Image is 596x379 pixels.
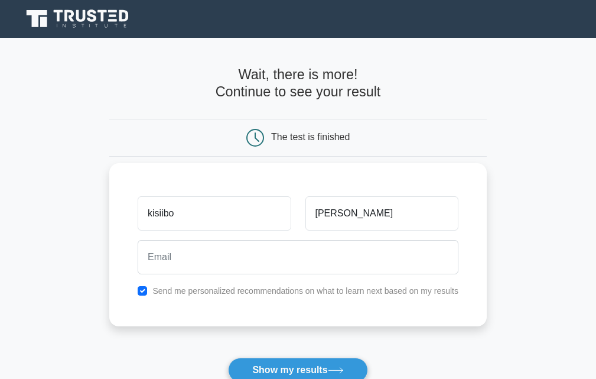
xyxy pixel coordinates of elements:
div: The test is finished [271,132,350,142]
label: Send me personalized recommendations on what to learn next based on my results [152,286,458,296]
input: First name [138,196,291,231]
h4: Wait, there is more! Continue to see your result [109,66,487,99]
input: Email [138,240,458,274]
input: Last name [305,196,458,231]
